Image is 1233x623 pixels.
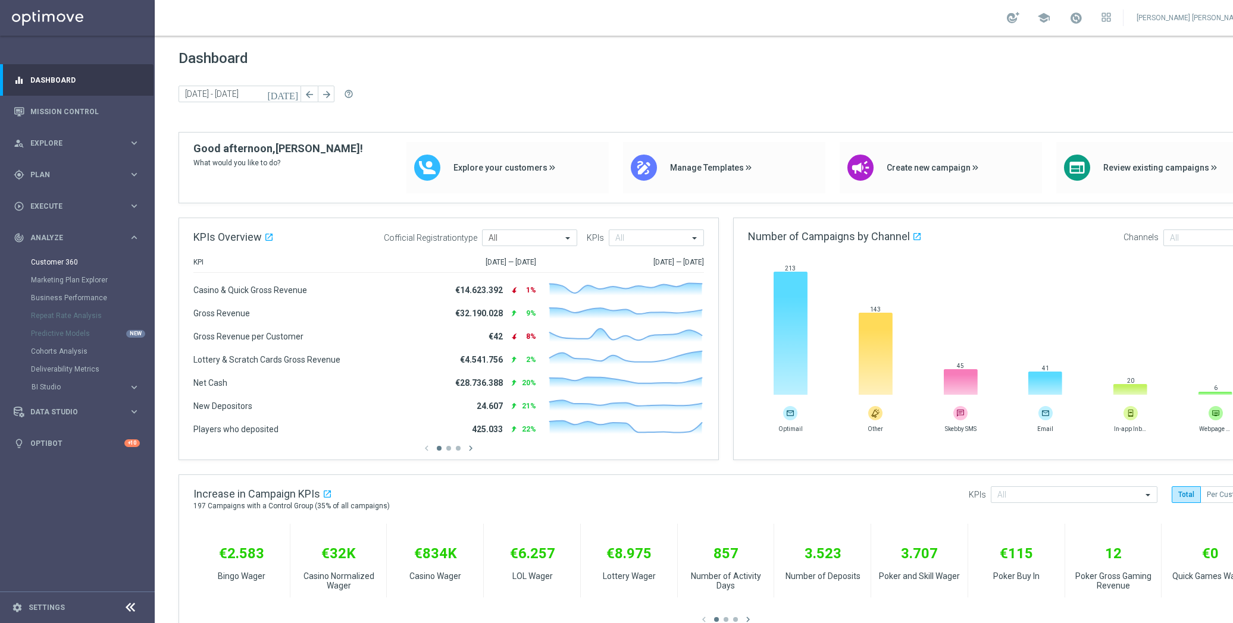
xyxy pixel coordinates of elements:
span: school [1037,11,1050,24]
button: gps_fixed Plan keyboard_arrow_right [13,170,140,180]
span: Execute [30,203,129,210]
button: BI Studio keyboard_arrow_right [31,382,140,392]
a: Marketing Plan Explorer [31,275,124,285]
span: Data Studio [30,408,129,416]
i: keyboard_arrow_right [129,232,140,243]
span: Explore [30,140,129,147]
button: Mission Control [13,107,140,117]
div: Execute [14,201,129,212]
button: Data Studio keyboard_arrow_right [13,407,140,417]
div: Predictive Models [31,325,154,342]
button: track_changes Analyze keyboard_arrow_right [13,233,140,243]
i: equalizer [14,75,24,86]
button: play_circle_outline Execute keyboard_arrow_right [13,202,140,211]
span: BI Studio [32,383,117,391]
i: keyboard_arrow_right [129,200,140,212]
div: Cohorts Analysis [31,342,154,360]
div: Business Performance [31,289,154,307]
i: person_search [14,138,24,149]
div: Plan [14,169,129,180]
div: NEW [126,330,145,338]
i: keyboard_arrow_right [129,137,140,149]
span: Analyze [30,234,129,241]
i: settings [12,602,23,613]
button: person_search Explore keyboard_arrow_right [13,139,140,148]
div: +10 [124,439,140,447]
i: keyboard_arrow_right [129,382,140,393]
div: BI Studio [31,378,154,396]
div: Dashboard [14,64,140,96]
div: BI Studio [32,383,129,391]
i: track_changes [14,232,24,243]
div: Customer 360 [31,253,154,271]
a: Customer 360 [31,257,124,267]
i: lightbulb [14,438,24,449]
i: play_circle_outline [14,201,24,212]
div: Marketing Plan Explorer [31,271,154,289]
a: Deliverability Metrics [31,364,124,374]
div: Mission Control [14,96,140,127]
a: Mission Control [30,96,140,127]
button: lightbulb Optibot +10 [13,439,140,448]
a: Business Performance [31,293,124,303]
div: Optibot [14,427,140,459]
i: gps_fixed [14,169,24,180]
div: Deliverability Metrics [31,360,154,378]
i: keyboard_arrow_right [129,406,140,417]
div: Data Studio [14,407,129,417]
span: Plan [30,171,129,178]
div: Explore [14,138,129,149]
div: Analyze [14,232,129,243]
a: Cohorts Analysis [31,347,124,356]
a: Optibot [30,427,124,459]
div: Repeat Rate Analysis [31,307,154,325]
i: keyboard_arrow_right [129,169,140,180]
a: Settings [29,604,65,611]
a: Dashboard [30,64,140,96]
button: equalizer Dashboard [13,75,140,85]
